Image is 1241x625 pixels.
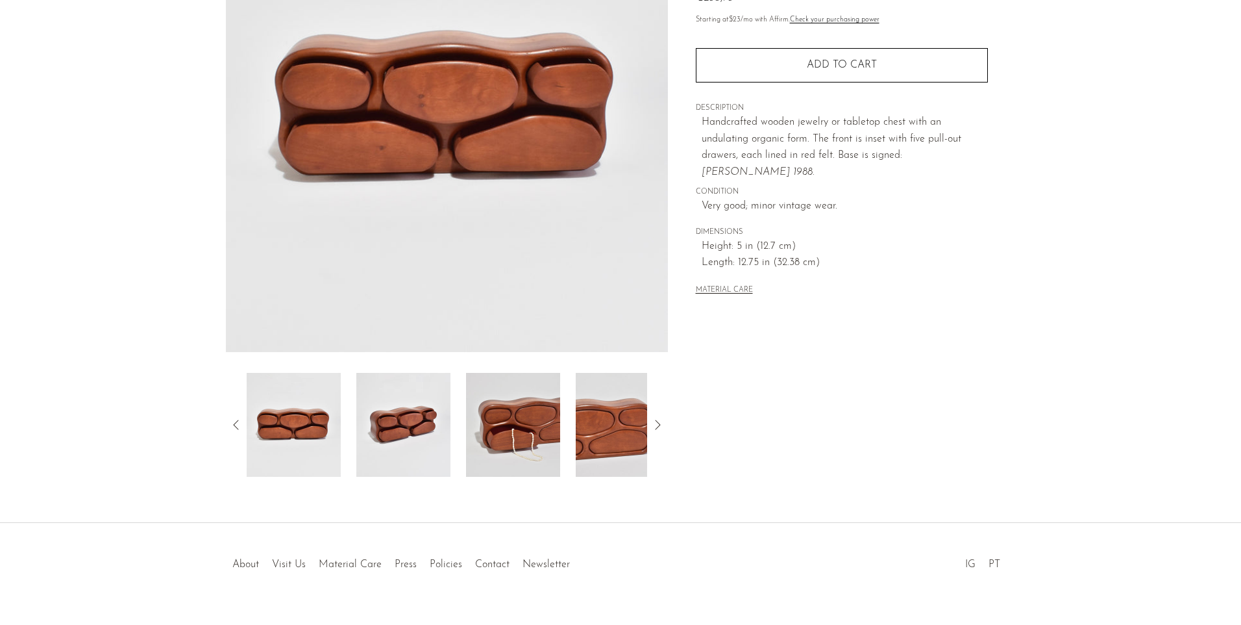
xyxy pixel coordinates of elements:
p: Handcrafted wooden jewelry or tabletop chest with an undulating organic form. The front is inset ... [702,114,988,181]
a: Visit Us [272,559,306,570]
a: PT [989,559,1000,570]
a: Material Care [319,559,382,570]
em: [PERSON_NAME] 1988. [702,167,815,177]
span: Very good; minor vintage wear. [702,198,988,215]
span: DESCRIPTION [696,103,988,114]
span: Height: 5 in (12.7 cm) [702,238,988,255]
img: Five Drawer Wooden Jewelry Box [466,373,560,477]
ul: Social Medias [959,549,1007,574]
ul: Quick links [226,549,576,574]
span: CONDITION [696,186,988,198]
a: Check your purchasing power - Learn more about Affirm Financing (opens in modal) [790,16,879,23]
a: IG [965,559,976,570]
a: Press [395,559,417,570]
p: Starting at /mo with Affirm. [696,14,988,26]
button: Add to cart [696,48,988,82]
button: MATERIAL CARE [696,286,753,296]
img: Five Drawer Wooden Jewelry Box [356,373,450,477]
a: About [232,559,259,570]
a: Contact [475,559,510,570]
span: $23 [729,16,741,23]
img: Five Drawer Wooden Jewelry Box [247,373,341,477]
img: Five Drawer Wooden Jewelry Box [576,373,670,477]
span: DIMENSIONS [696,227,988,238]
a: Policies [430,559,462,570]
span: Add to cart [807,60,877,70]
span: Length: 12.75 in (32.38 cm) [702,255,988,272]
